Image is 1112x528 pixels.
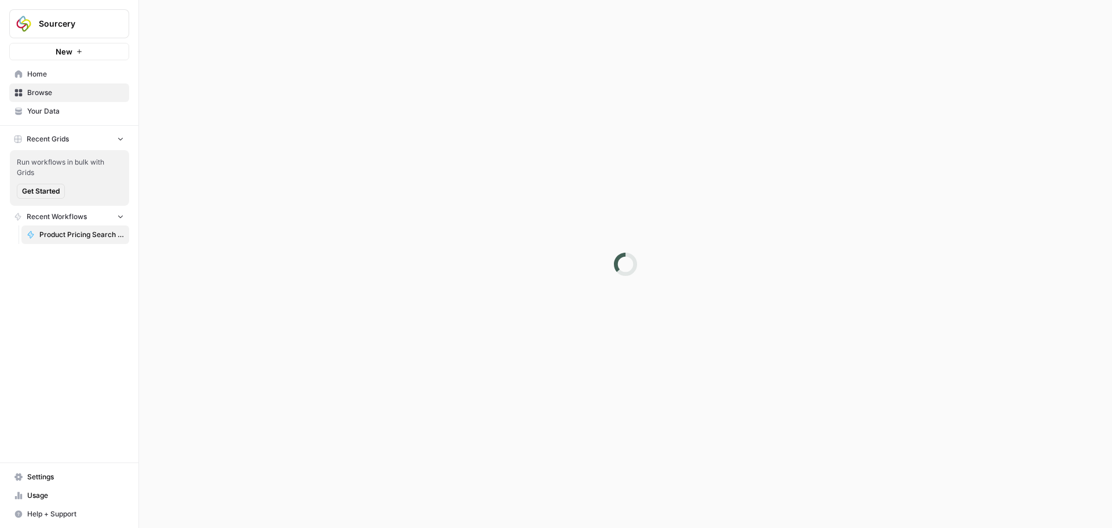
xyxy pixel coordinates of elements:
[17,184,65,199] button: Get Started
[9,43,129,60] button: New
[22,186,60,196] span: Get Started
[27,69,124,79] span: Home
[9,486,129,505] a: Usage
[9,505,129,523] button: Help + Support
[39,18,109,30] span: Sourcery
[27,509,124,519] span: Help + Support
[9,83,129,102] a: Browse
[56,46,72,57] span: New
[9,208,129,225] button: Recent Workflows
[27,134,69,144] span: Recent Grids
[27,472,124,482] span: Settings
[9,130,129,148] button: Recent Grids
[9,9,129,38] button: Workspace: Sourcery
[9,468,129,486] a: Settings
[17,157,122,178] span: Run workflows in bulk with Grids
[13,13,34,34] img: Sourcery Logo
[27,106,124,116] span: Your Data
[39,230,124,240] span: Product Pricing Search - 2025
[21,225,129,244] a: Product Pricing Search - 2025
[27,88,124,98] span: Browse
[27,490,124,501] span: Usage
[9,102,129,121] a: Your Data
[27,212,87,222] span: Recent Workflows
[9,65,129,83] a: Home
